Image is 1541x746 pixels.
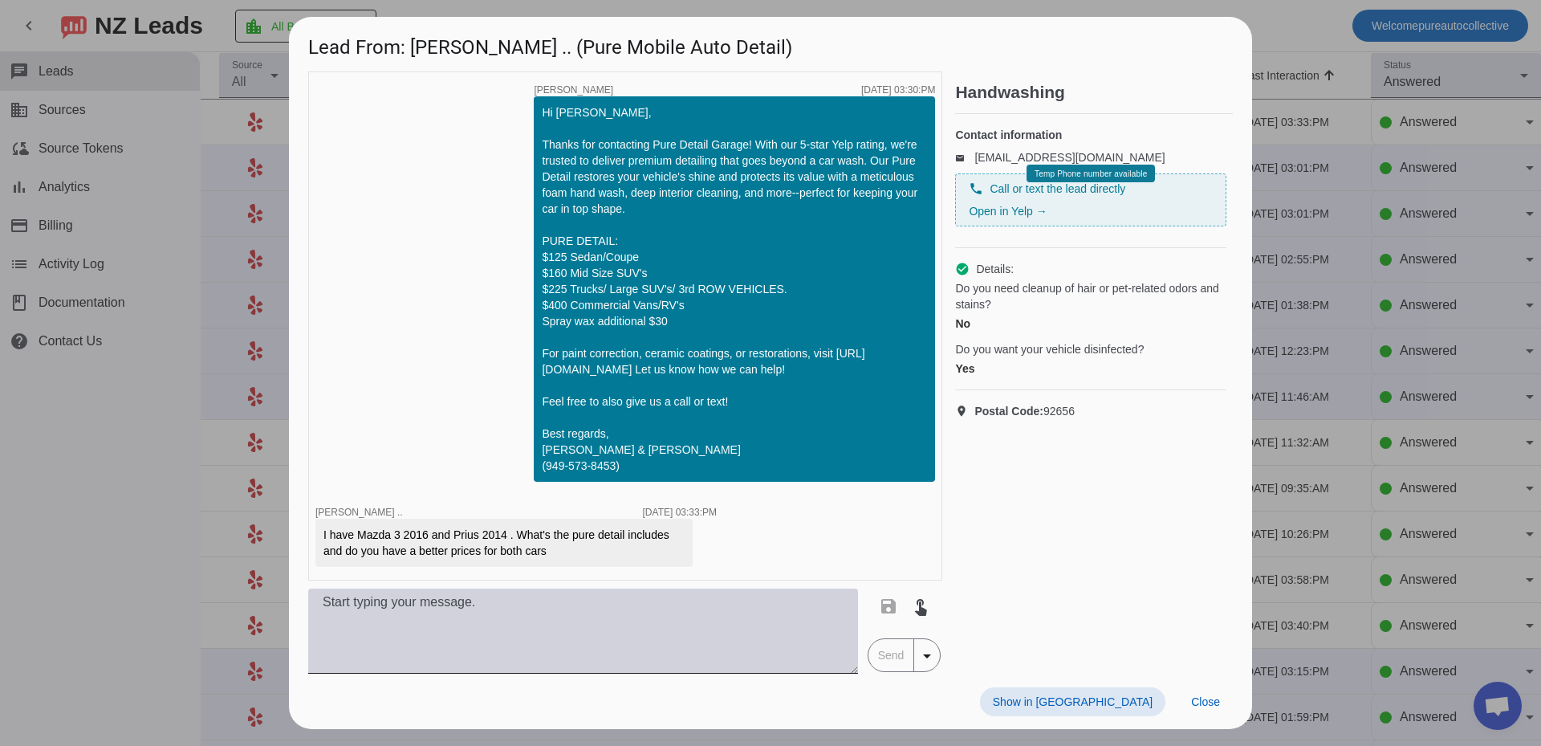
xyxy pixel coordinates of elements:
mat-icon: phone [969,181,983,196]
h4: Contact information [955,127,1226,143]
mat-icon: location_on [955,405,974,418]
span: [PERSON_NAME] .. [315,507,403,518]
span: Do you want your vehicle disinfected? [955,341,1144,357]
div: Hi [PERSON_NAME], Thanks for contacting Pure Detail Garage! With our 5-star Yelp rating, we're tr... [542,104,927,474]
span: Temp Phone number available [1035,169,1147,178]
span: [PERSON_NAME] [534,85,613,95]
mat-icon: email [955,153,974,161]
span: Call or text the lead directly [990,181,1125,197]
button: Close [1178,687,1233,716]
span: Show in [GEOGRAPHIC_DATA] [993,695,1153,708]
span: Close [1191,695,1220,708]
span: Details: [976,261,1014,277]
div: I have Mazda 3 2016 and Prius 2014 . What's the pure detail includes and do you have a better pri... [323,527,685,559]
span: 92656 [974,403,1075,419]
span: Do you need cleanup of hair or pet-related odors and stains? [955,280,1226,312]
a: Open in Yelp → [969,205,1047,218]
h1: Lead From: [PERSON_NAME] .. (Pure Mobile Auto Detail) [289,17,1252,71]
mat-icon: touch_app [911,597,930,616]
h2: Handwashing [955,84,1233,100]
div: [DATE] 03:33:PM [643,508,717,517]
div: No [955,316,1226,332]
a: [EMAIL_ADDRESS][DOMAIN_NAME] [974,151,1165,164]
mat-icon: check_circle [955,262,970,276]
button: Show in [GEOGRAPHIC_DATA] [980,687,1165,716]
div: [DATE] 03:30:PM [861,85,935,95]
mat-icon: arrow_drop_down [917,646,937,666]
div: Yes [955,361,1226,377]
strong: Postal Code: [974,405,1043,418]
